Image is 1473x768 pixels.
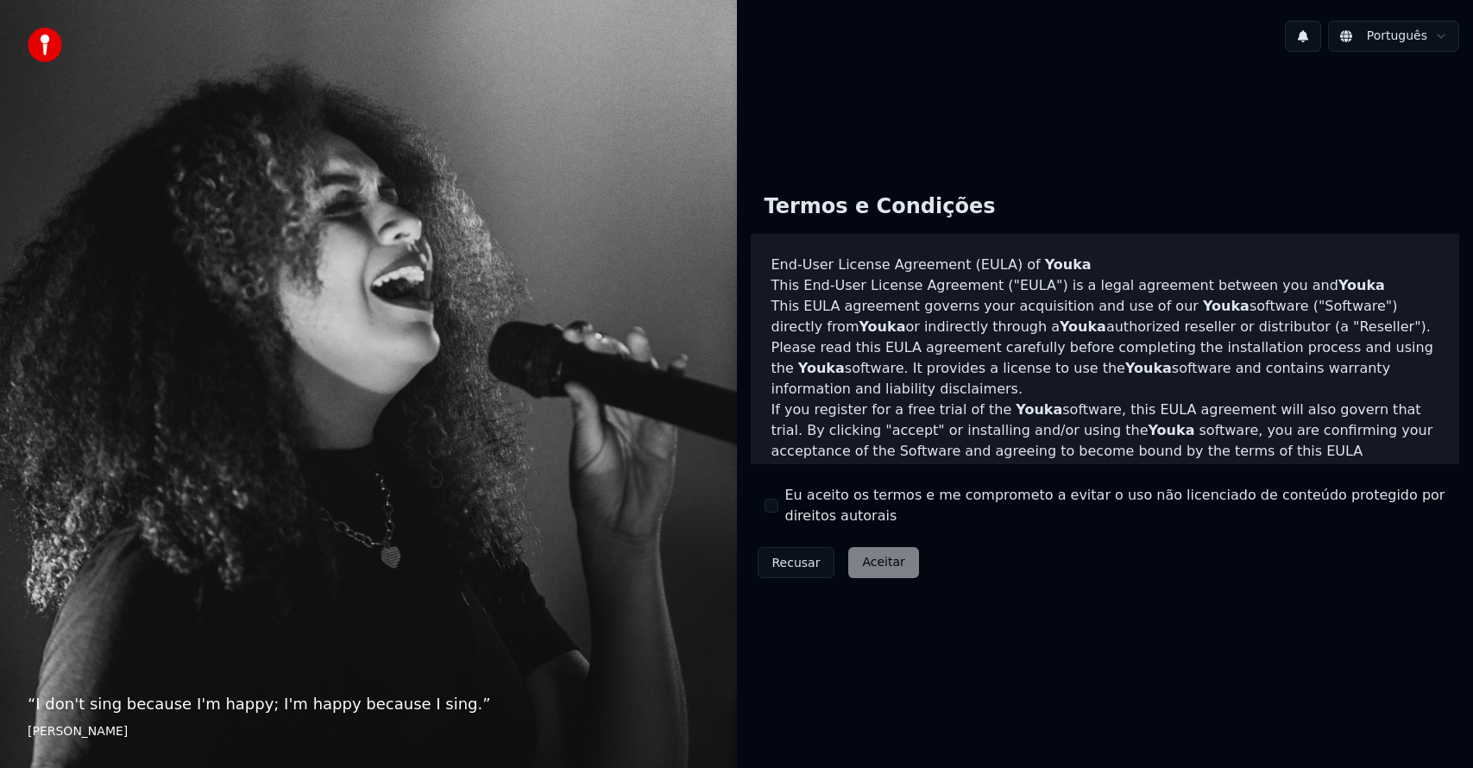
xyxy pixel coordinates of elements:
[798,360,845,376] span: Youka
[1016,401,1062,418] span: Youka
[1203,298,1250,314] span: Youka
[1338,277,1385,293] span: Youka
[751,179,1010,235] div: Termos e Condições
[1060,318,1106,335] span: Youka
[28,723,709,740] footer: [PERSON_NAME]
[1125,360,1172,376] span: Youka
[1045,256,1092,273] span: Youka
[771,400,1439,482] p: If you register for a free trial of the software, this EULA agreement will also govern that trial...
[771,255,1439,275] h3: End-User License Agreement (EULA) of
[758,547,835,578] button: Recusar
[771,296,1439,337] p: This EULA agreement governs your acquisition and use of our software ("Software") directly from o...
[859,318,905,335] span: Youka
[771,337,1439,400] p: Please read this EULA agreement carefully before completing the installation process and using th...
[28,692,709,716] p: “ I don't sing because I'm happy; I'm happy because I sing. ”
[1148,422,1194,438] span: Youka
[785,485,1446,526] label: Eu aceito os termos e me comprometo a evitar o uso não licenciado de conteúdo protegido por direi...
[771,275,1439,296] p: This End-User License Agreement ("EULA") is a legal agreement between you and
[28,28,62,62] img: youka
